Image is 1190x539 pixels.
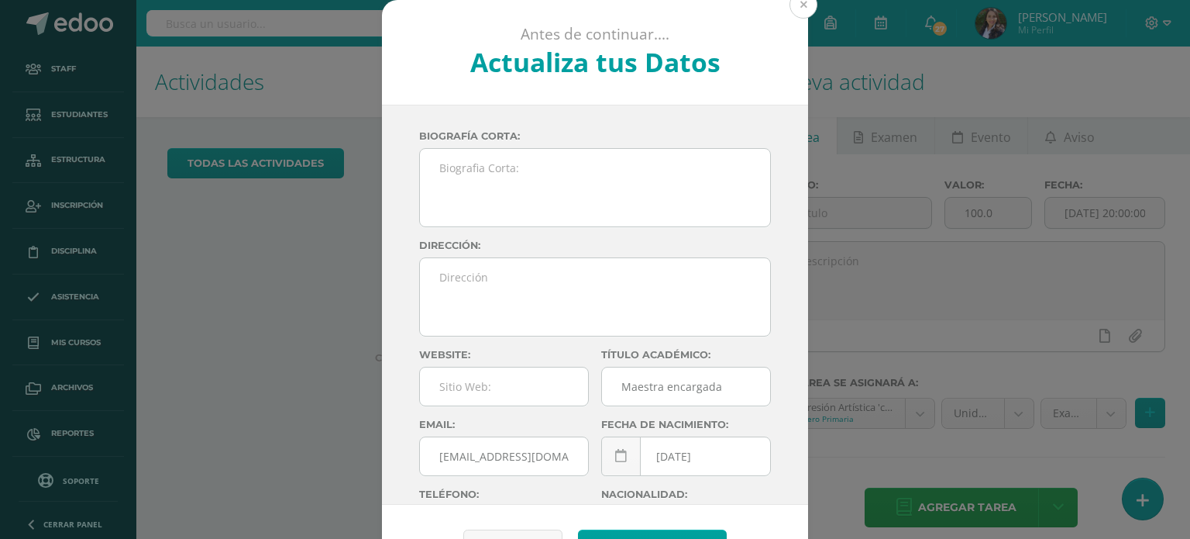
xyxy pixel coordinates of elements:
[602,368,770,406] input: Titulo:
[420,368,588,406] input: Sitio Web:
[601,419,771,430] label: Fecha de nacimiento:
[419,130,771,142] label: Biografía corta:
[601,349,771,361] label: Título académico:
[602,437,770,475] input: Fecha de Nacimiento:
[419,349,589,361] label: Website:
[424,44,767,80] h2: Actualiza tus Datos
[424,25,767,44] p: Antes de continuar....
[419,240,771,251] label: Dirección:
[601,489,771,500] label: Nacionalidad:
[419,419,589,430] label: Email:
[420,437,588,475] input: Correo Electronico:
[419,489,589,500] label: Teléfono:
